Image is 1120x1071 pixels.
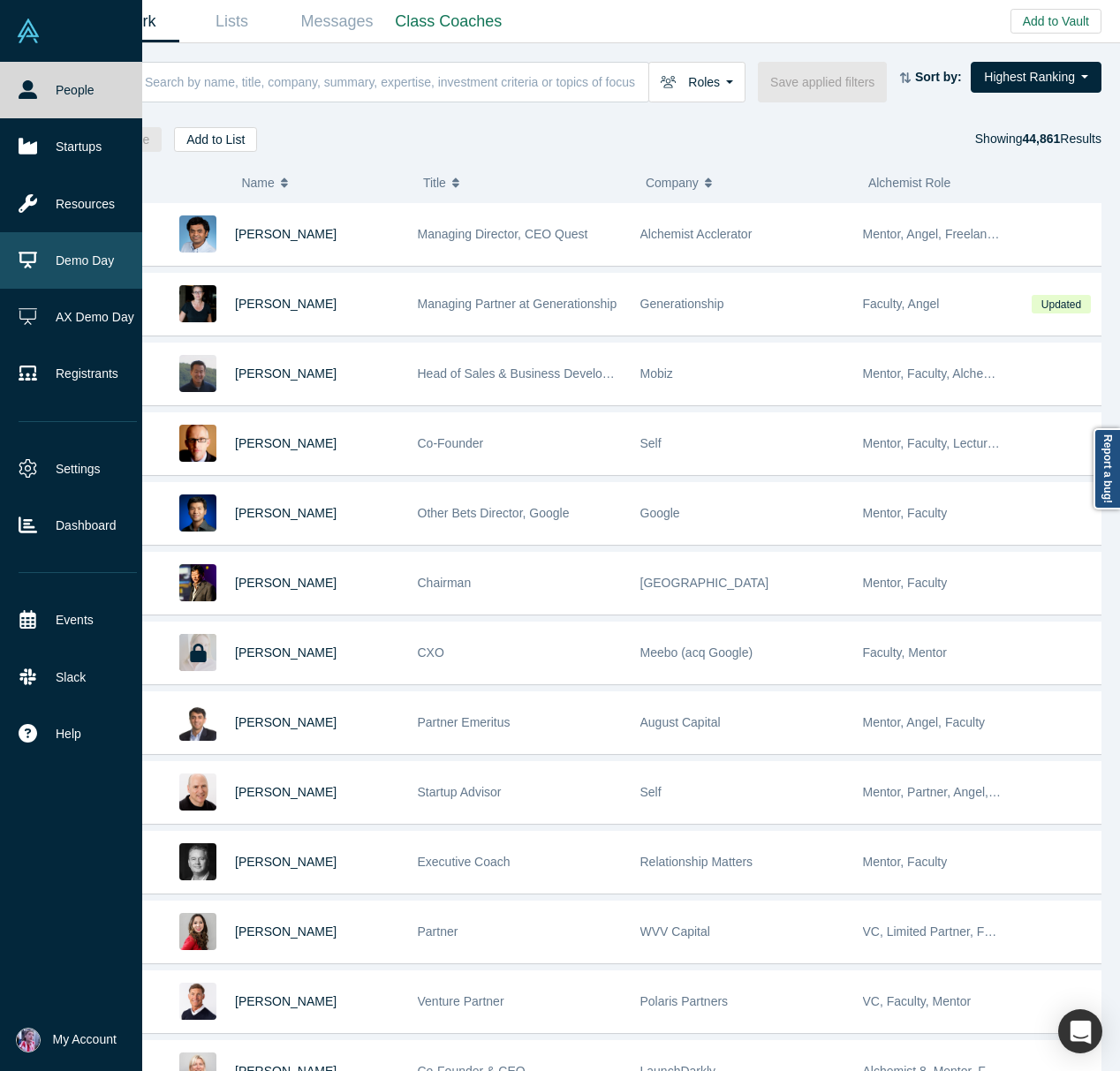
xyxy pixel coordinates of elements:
img: Alchemist Vault Logo [16,19,41,43]
a: [PERSON_NAME] [235,227,337,241]
span: My Account [53,1030,117,1049]
button: Highest Ranking [971,62,1101,93]
img: Steven Kan's Profile Image [179,494,216,532]
span: Head of Sales & Business Development (interim) [418,366,685,381]
span: Polaris Partners [640,994,729,1008]
span: Partner Emeritus [418,715,511,729]
span: Self [640,436,662,450]
span: Name [241,164,274,201]
span: Mentor, Faculty [863,855,948,869]
span: Mentor, Angel, Faculty [863,715,986,729]
button: My Account [16,1028,117,1052]
img: Danielle D'Agostaro's Profile Image [179,913,216,950]
a: [PERSON_NAME] [235,924,337,939]
img: Robert Winder's Profile Image [179,425,216,462]
a: [PERSON_NAME] [235,855,337,869]
span: Mentor, Partner, Angel, Faculty [863,785,1032,799]
span: Meebo (acq Google) [640,645,753,660]
a: Lists [179,1,284,42]
span: Results [1022,132,1101,146]
span: Relationship Matters [640,855,753,869]
span: Partner [418,924,458,939]
span: Alchemist Acclerator [640,227,753,241]
a: [PERSON_NAME] [235,297,337,311]
span: [GEOGRAPHIC_DATA] [640,576,769,590]
a: [PERSON_NAME] [235,994,337,1008]
img: Adam Frankl's Profile Image [179,773,216,811]
span: Mentor, Faculty [863,506,948,520]
span: Help [56,725,81,743]
span: Mobiz [640,366,673,381]
span: Alchemist Role [868,176,950,190]
span: Mentor, Faculty, Alchemist 25 [863,366,1024,381]
span: Managing Director, CEO Quest [418,227,588,241]
span: Managing Partner at Generationship [418,297,617,311]
span: Generationship [640,297,724,311]
span: Mentor, Faculty [863,576,948,590]
span: Venture Partner [418,994,504,1008]
img: Carl Orthlieb's Profile Image [179,843,216,880]
span: WVV Capital [640,924,710,939]
img: Gnani Palanikumar's Profile Image [179,215,216,253]
input: Search by name, title, company, summary, expertise, investment criteria or topics of focus [143,61,648,102]
span: Executive Coach [418,855,511,869]
img: Michael Chang's Profile Image [179,355,216,392]
img: Alex Miguel's Account [16,1028,41,1052]
span: CXO [418,645,444,660]
span: Faculty, Angel [863,297,940,311]
span: Other Bets Director, Google [418,506,570,520]
button: Add to Vault [1010,9,1101,34]
a: [PERSON_NAME] [235,436,337,450]
span: Co-Founder [418,436,484,450]
img: Rachel Chalmers's Profile Image [179,285,216,322]
a: [PERSON_NAME] [235,366,337,381]
span: Updated [1032,295,1090,313]
strong: 44,861 [1022,132,1060,146]
a: [PERSON_NAME] [235,715,337,729]
a: [PERSON_NAME] [235,785,337,799]
a: Class Coaches [390,1,508,42]
a: [PERSON_NAME] [235,645,337,660]
button: Title [423,164,627,201]
button: Roles [648,62,745,102]
span: August Capital [640,715,721,729]
button: Company [646,164,850,201]
span: Self [640,785,662,799]
span: VC, Faculty, Mentor [863,994,972,1008]
img: Gary Swart's Profile Image [179,983,216,1020]
button: Add to List [174,127,257,152]
span: Title [423,164,446,201]
button: Name [241,164,405,201]
span: Company [646,164,699,201]
div: Showing [975,127,1101,152]
span: VC, Limited Partner, Faculty, Mentor [863,924,1062,939]
a: Messages [284,1,390,42]
span: Chairman [418,576,472,590]
span: Google [640,506,680,520]
a: Report a bug! [1094,428,1120,509]
span: Faculty, Mentor [863,645,947,660]
span: Startup Advisor [418,785,502,799]
img: Vivek Mehra's Profile Image [179,704,216,741]
a: [PERSON_NAME] [235,506,337,520]
a: [PERSON_NAME] [235,576,337,590]
button: Save applied filters [758,62,887,102]
strong: Sort by: [915,70,962,84]
img: Timothy Chou's Profile Image [179,564,216,601]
